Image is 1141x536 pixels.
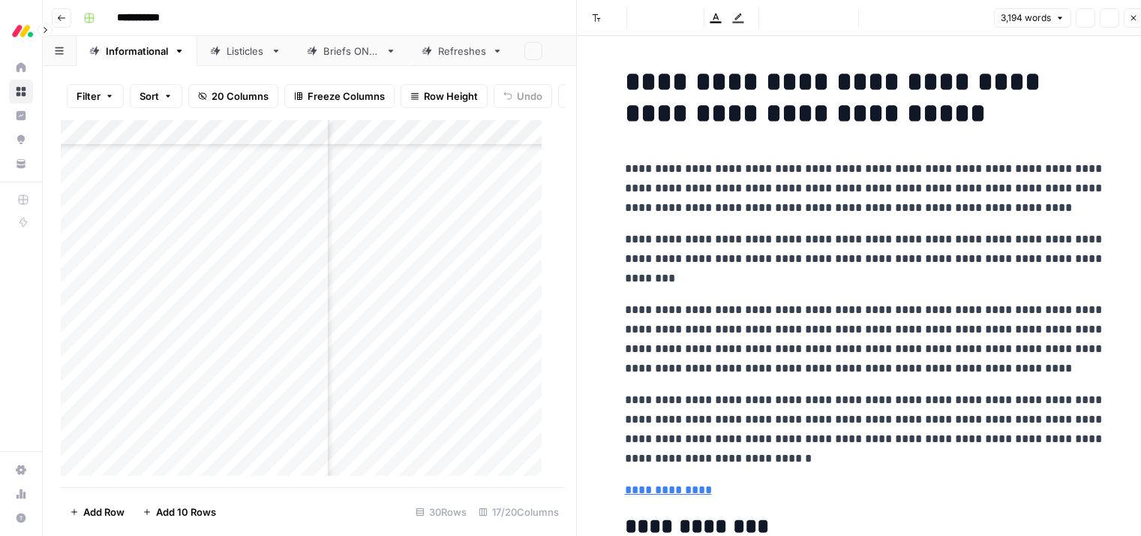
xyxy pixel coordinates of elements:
span: Add 10 Rows [156,504,216,519]
span: 20 Columns [212,89,269,104]
button: Add 10 Rows [134,500,225,524]
a: Your Data [9,152,33,176]
button: Add Row [61,500,134,524]
div: Briefs ONLY [323,44,380,59]
button: Row Height [401,84,488,108]
span: Sort [140,89,159,104]
span: Filter [77,89,101,104]
div: Informational [106,44,168,59]
a: Opportunities [9,128,33,152]
button: Sort [130,84,182,108]
img: Monday.com Logo [9,17,36,44]
span: Row Height [424,89,478,104]
div: 30 Rows [410,500,473,524]
span: Add Row [83,504,125,519]
button: Freeze Columns [284,84,395,108]
a: Home [9,56,33,80]
button: Workspace: Monday.com [9,12,33,50]
button: 20 Columns [188,84,278,108]
div: Refreshes [438,44,486,59]
div: Listicles [227,44,265,59]
div: 17/20 Columns [473,500,565,524]
span: 3,194 words [1001,11,1051,25]
a: Informational [77,36,197,66]
a: Settings [9,458,33,482]
a: Usage [9,482,33,506]
a: Listicles [197,36,294,66]
a: Browse [9,80,33,104]
button: Filter [67,84,124,108]
button: Undo [494,84,552,108]
button: 3,194 words [994,8,1071,28]
button: Help + Support [9,506,33,530]
span: Undo [517,89,542,104]
a: Refreshes [409,36,515,66]
span: Freeze Columns [308,89,385,104]
a: Briefs ONLY [294,36,409,66]
a: Insights [9,104,33,128]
